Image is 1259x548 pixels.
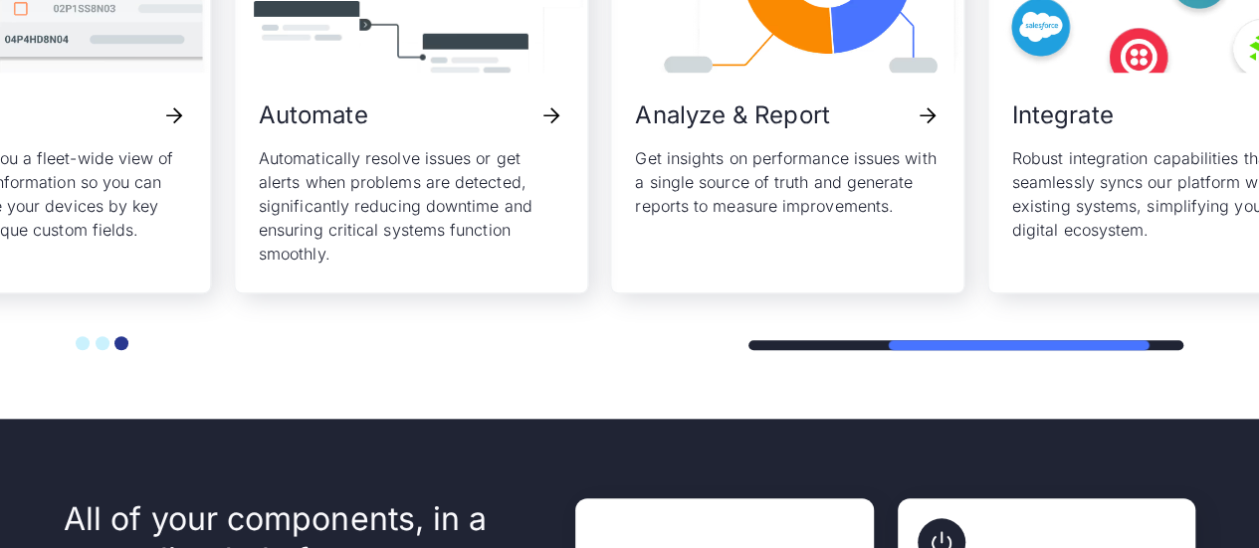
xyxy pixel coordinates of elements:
p: Get insights on performance issues with a single source of truth and generate reports to measure ... [635,146,940,218]
button: Go to slide 2 [96,336,109,350]
h3: Integrate [1012,96,1114,134]
h3: Automate [259,96,368,134]
button: Go to slide 1 [76,336,90,350]
h3: Analyze & Report [635,96,829,134]
p: Automatically resolve issues or get alerts when problems are detected, significantly reducing dow... [259,146,563,266]
button: Go to slide 3 [114,336,128,350]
